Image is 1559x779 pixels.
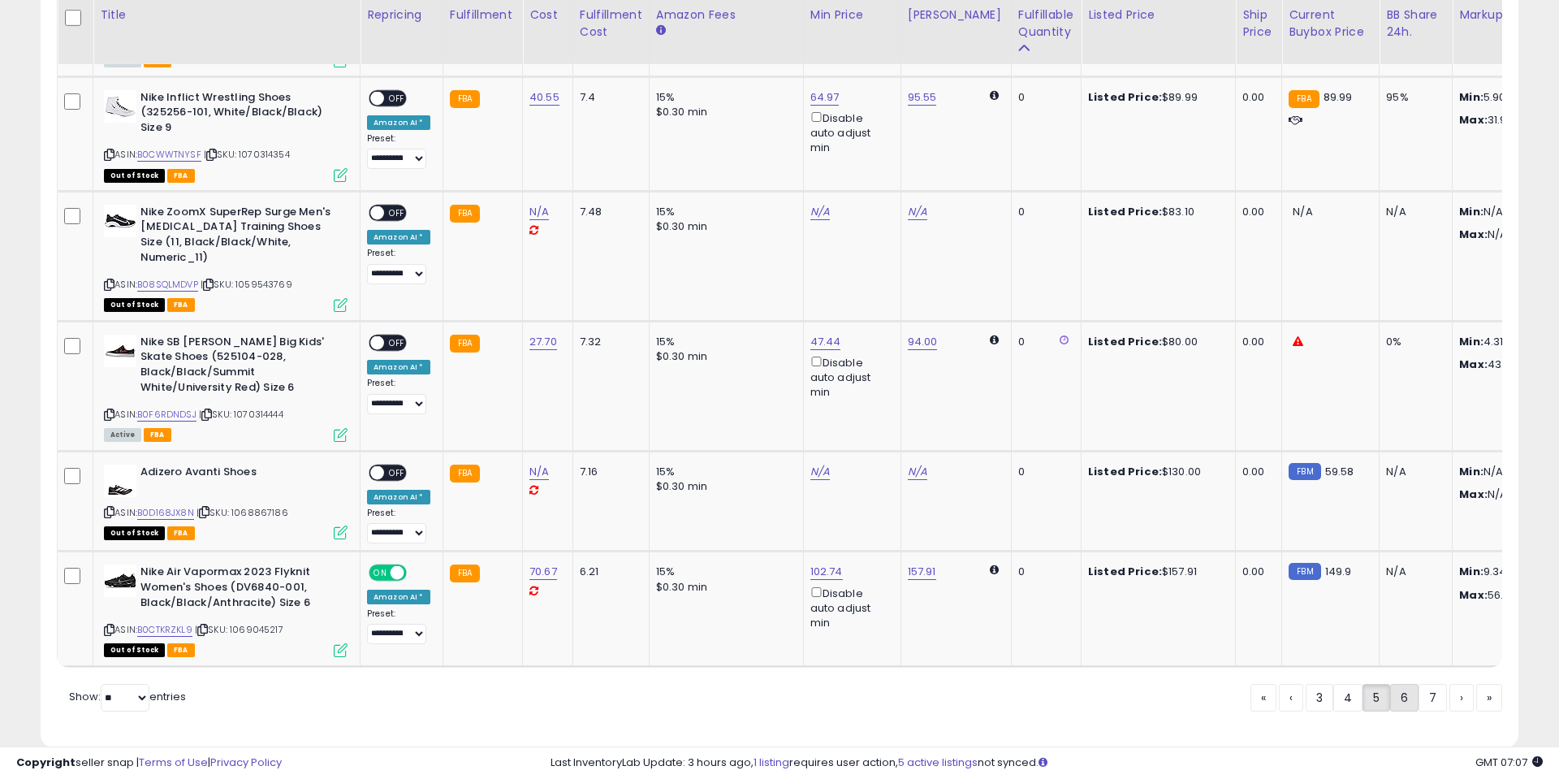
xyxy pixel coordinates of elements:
div: 7.16 [580,465,637,479]
b: Nike SB [PERSON_NAME] Big Kids' Skate Shoes (525104-028, Black/Black/Summit White/University Red)... [140,335,338,399]
div: seller snap | | [16,755,282,771]
div: 15% [656,90,791,105]
small: FBA [450,565,480,582]
div: $89.99 [1088,90,1223,105]
span: | SKU: 1068867186 [196,506,288,519]
span: « [1261,690,1266,706]
div: Title [100,6,353,24]
img: 411I82mYSIL._SL40_.jpg [104,205,136,237]
div: 0 [1018,465,1069,479]
strong: Min: [1459,334,1483,349]
span: FBA [144,428,171,442]
a: 70.67 [529,564,557,580]
a: 95.55 [908,89,937,106]
div: Disable auto adjust min [810,584,888,631]
div: ASIN: [104,90,348,180]
small: FBA [450,465,480,483]
span: | SKU: 1070314444 [199,408,283,421]
div: Listed Price [1088,6,1229,24]
div: Fulfillment [450,6,516,24]
span: FBA [167,643,195,657]
strong: Max: [1459,227,1488,242]
strong: Min: [1459,89,1483,105]
div: 0 [1018,205,1069,219]
strong: Min: [1459,464,1483,479]
img: 31vDo7znw7L._SL40_.jpg [104,465,136,497]
a: B0CTKRZKL9 [137,623,192,637]
div: 0.00 [1242,335,1269,349]
img: 318YjfUffKL._SL40_.jpg [104,335,136,367]
div: Fulfillable Quantity [1018,6,1074,41]
span: FBA [167,298,195,312]
span: OFF [384,335,410,349]
div: 7.4 [580,90,637,105]
strong: Max: [1459,357,1488,372]
div: 0.00 [1242,205,1269,219]
strong: Max: [1459,487,1488,502]
small: FBA [450,90,480,108]
div: $0.30 min [656,105,791,119]
div: Fulfillment Cost [580,6,642,41]
div: 0.00 [1242,465,1269,479]
div: Disable auto adjust min [810,353,888,400]
div: 15% [656,565,791,579]
div: 15% [656,205,791,219]
span: FBA [167,526,195,540]
div: Preset: [367,508,430,544]
div: Amazon AI * [367,230,430,245]
div: N/A [1386,465,1440,479]
div: N/A [1386,565,1440,579]
a: 157.91 [908,564,936,580]
span: OFF [404,566,430,580]
div: ASIN: [104,565,348,655]
span: OFF [384,206,410,219]
div: Preset: [367,378,430,414]
div: $80.00 [1088,335,1223,349]
img: 316bIEjCHDL._SL40_.jpg [104,90,136,123]
a: 40.55 [529,89,559,106]
a: 64.97 [810,89,840,106]
b: Listed Price: [1088,464,1162,479]
span: 89.99 [1324,89,1353,105]
span: All listings currently available for purchase on Amazon [104,428,141,442]
span: 149.9 [1325,564,1352,579]
a: 102.74 [810,564,843,580]
small: Amazon Fees. [656,24,666,38]
a: N/A [810,204,830,220]
a: N/A [529,464,549,480]
div: ASIN: [104,335,348,440]
b: Listed Price: [1088,334,1162,349]
a: B0CWWTNYSF [137,148,201,162]
a: N/A [908,464,927,480]
div: Preset: [367,133,430,170]
a: 1 listing [754,755,789,770]
b: Listed Price: [1088,204,1162,219]
div: BB Share 24h. [1386,6,1445,41]
b: Nike Air Vapormax 2023 Flyknit Women's Shoes (DV6840-001, Black/Black/Anthracite) Size 6 [140,565,338,614]
small: FBM [1289,563,1320,580]
div: 0 [1018,565,1069,579]
a: 7 [1419,684,1447,712]
div: N/A [1386,205,1440,219]
a: N/A [908,204,927,220]
strong: Copyright [16,755,76,770]
div: Repricing [367,6,436,24]
b: Nike Inflict Wrestling Shoes (325256-101, White/Black/Black) Size 9 [140,90,338,140]
div: ASIN: [104,205,348,310]
div: Amazon AI * [367,360,430,374]
span: All listings that are currently out of stock and unavailable for purchase on Amazon [104,298,165,312]
div: $0.30 min [656,479,791,494]
div: Amazon AI * [367,490,430,504]
span: ‹ [1289,690,1293,706]
div: 15% [656,335,791,349]
div: ASIN: [104,465,348,539]
span: 59.58 [1325,464,1354,479]
div: 0 [1018,335,1069,349]
div: Amazon Fees [656,6,797,24]
div: 0 [1018,90,1069,105]
img: 41w0dKcuEcL._SL40_.jpg [104,565,136,597]
span: N/A [1293,204,1312,219]
span: | SKU: 1070314354 [204,148,290,161]
div: Min Price [810,6,894,24]
strong: Max: [1459,587,1488,603]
